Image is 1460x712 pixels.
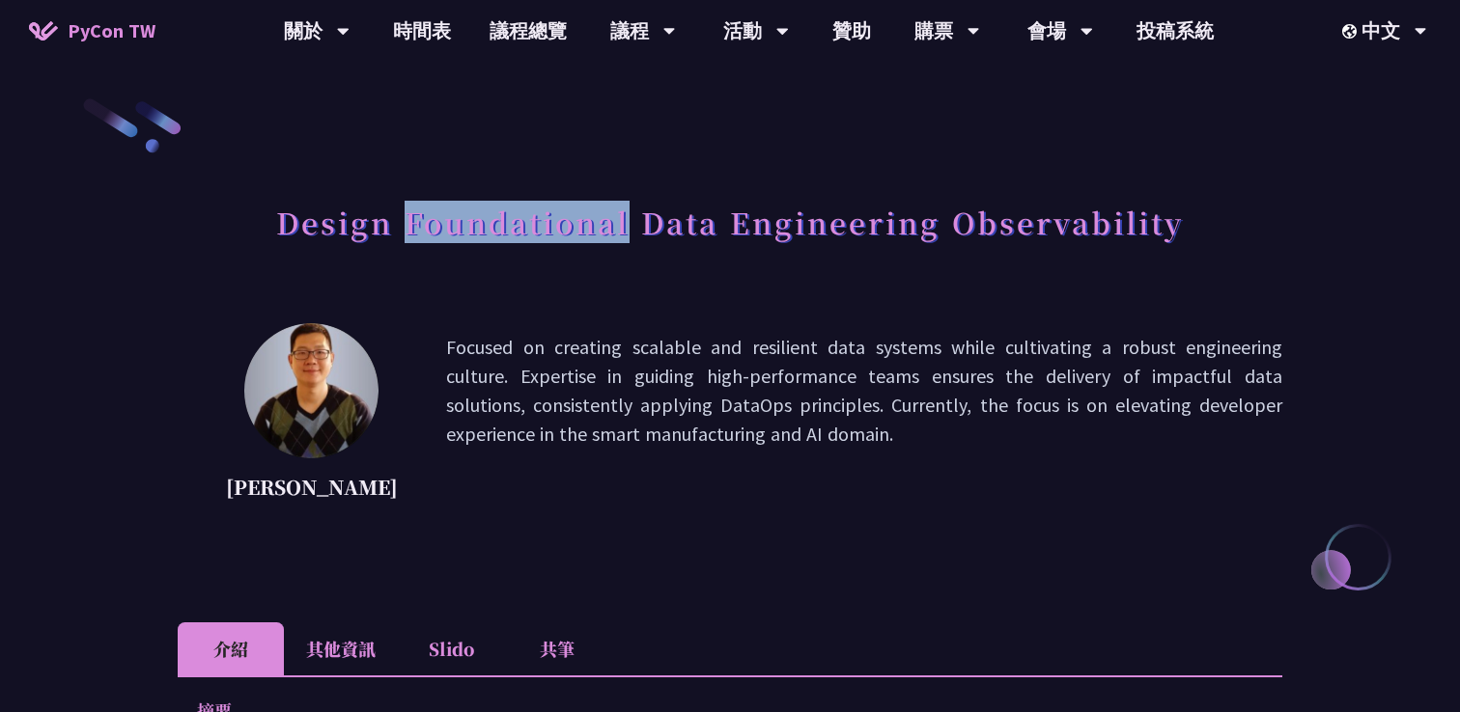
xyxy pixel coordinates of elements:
li: 介紹 [178,622,284,675]
li: Slido [398,622,504,675]
p: Focused on creating scalable and resilient data systems while cultivating a robust engineering cu... [446,333,1282,507]
h1: Design Foundational Data Engineering Observability [276,193,1184,251]
img: Locale Icon [1342,24,1362,39]
p: [PERSON_NAME] [226,473,398,502]
img: Shuhsi Lin [244,323,379,458]
img: Home icon of PyCon TW 2025 [29,21,58,41]
li: 其他資訊 [284,622,398,675]
li: 共筆 [504,622,610,675]
a: PyCon TW [10,7,175,55]
span: PyCon TW [68,16,155,45]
